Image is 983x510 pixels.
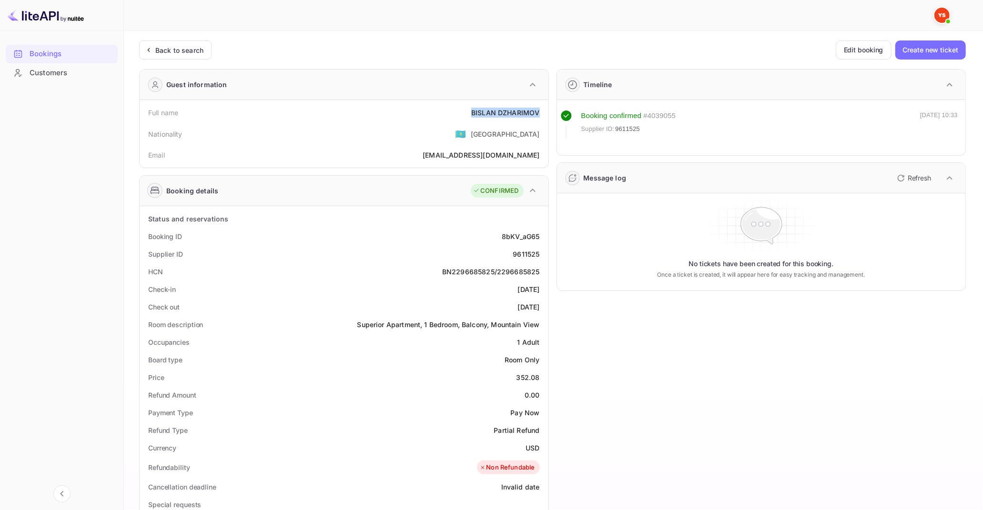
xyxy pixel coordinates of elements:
a: Bookings [6,45,118,62]
div: Payment Type [148,408,193,418]
div: Occupancies [148,337,190,347]
div: Back to search [155,45,203,55]
div: Check-in [148,284,176,294]
div: USD [526,443,539,453]
button: Create new ticket [895,40,966,60]
p: No tickets have been created for this booking. [689,259,833,269]
a: Customers [6,64,118,81]
img: Yandex Support [934,8,950,23]
div: Bookings [6,45,118,63]
div: Booking ID [148,231,182,241]
div: [EMAIL_ADDRESS][DOMAIN_NAME] [423,150,539,160]
div: Full name [148,108,178,118]
button: Refresh [892,170,935,186]
div: Bookings [30,49,113,60]
div: CONFIRMED [473,186,518,196]
div: 9611525 [513,249,539,259]
div: Refund Amount [148,390,196,400]
div: Room Only [505,355,539,365]
div: Non Refundable [479,463,535,472]
div: 8bKV_aG65 [502,231,539,241]
div: Status and reservations [148,214,228,224]
div: Pay Now [510,408,539,418]
div: # 4039055 [643,110,676,121]
div: Supplier ID [148,249,183,259]
div: Board type [148,355,182,365]
div: Booking confirmed [581,110,642,121]
div: Superior Apartment, 1 Bedroom, Balcony, Mountain View [357,320,540,330]
div: Room description [148,320,203,330]
div: Booking details [166,186,218,196]
div: 352.08 [517,372,540,382]
div: Customers [6,64,118,82]
div: Special requests [148,500,201,510]
span: 9611525 [615,124,640,134]
button: Edit booking [836,40,892,60]
img: LiteAPI logo [8,8,84,23]
div: Cancellation deadline [148,482,216,492]
div: Refund Type [148,425,188,435]
div: Message log [584,173,627,183]
div: HCN [148,267,163,277]
div: Currency [148,443,176,453]
div: Email [148,150,165,160]
div: [DATE] [518,302,540,312]
div: Timeline [584,80,612,90]
p: Refresh [908,173,931,183]
div: Price [148,372,164,382]
div: 1 Adult [517,337,539,347]
div: BN2296685825/2296685825 [442,267,539,277]
div: Check out [148,302,180,312]
p: Once a ticket is created, it will appear here for easy tracking and management. [651,270,872,279]
div: Refundability [148,462,190,472]
span: United States [455,125,466,142]
div: 0.00 [525,390,540,400]
div: [GEOGRAPHIC_DATA] [471,129,540,139]
div: Guest information [166,80,227,90]
div: [DATE] 10:33 [920,110,958,138]
div: Customers [30,68,113,79]
div: Nationality [148,129,182,139]
div: [DATE] [518,284,540,294]
div: Partial Refund [494,425,539,435]
div: Invalid date [501,482,540,492]
div: BISLAN DZHARIMOV [471,108,539,118]
span: Supplier ID: [581,124,615,134]
button: Collapse navigation [53,485,71,502]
